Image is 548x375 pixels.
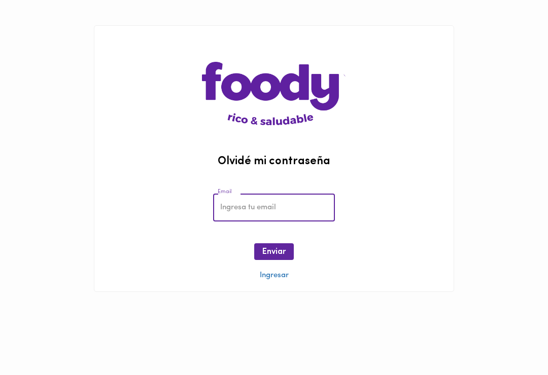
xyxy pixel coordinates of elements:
iframe: Messagebird Livechat Widget [489,316,538,365]
span: Enviar [262,247,286,257]
h2: Olvidé mi contraseña [94,156,454,168]
button: Enviar [254,243,294,260]
img: logo-main-page.png [202,26,346,125]
input: Ingresa tu email [213,194,335,221]
a: Ingresar [260,272,289,279]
